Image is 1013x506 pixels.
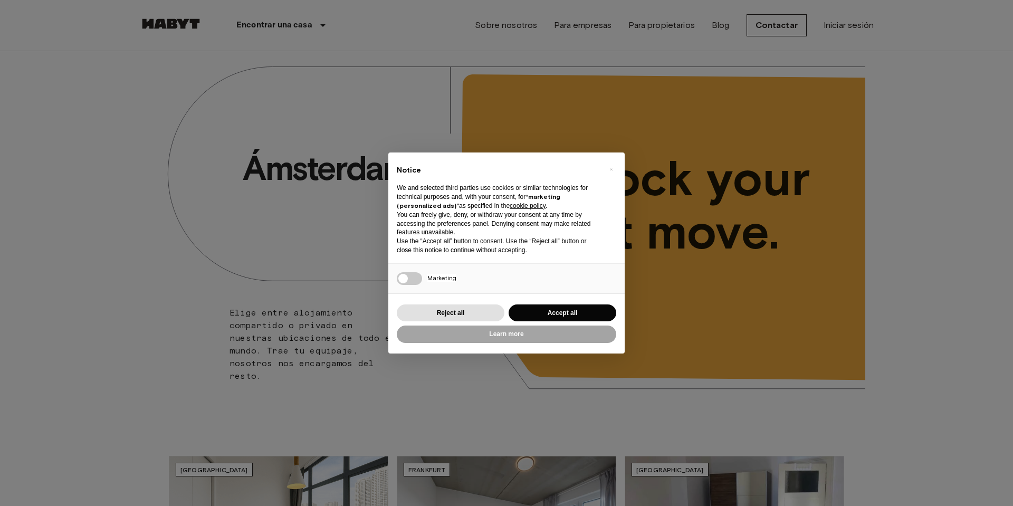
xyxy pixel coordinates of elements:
[397,193,560,209] strong: “marketing (personalized ads)”
[510,202,546,209] a: cookie policy
[397,211,599,237] p: You can freely give, deny, or withdraw your consent at any time by accessing the preferences pane...
[427,274,456,282] span: Marketing
[509,304,616,322] button: Accept all
[397,304,504,322] button: Reject all
[609,163,613,176] span: ×
[397,326,616,343] button: Learn more
[397,165,599,176] h2: Notice
[397,184,599,210] p: We and selected third parties use cookies or similar technologies for technical purposes and, wit...
[397,237,599,255] p: Use the “Accept all” button to consent. Use the “Reject all” button or close this notice to conti...
[603,161,619,178] button: Close this notice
